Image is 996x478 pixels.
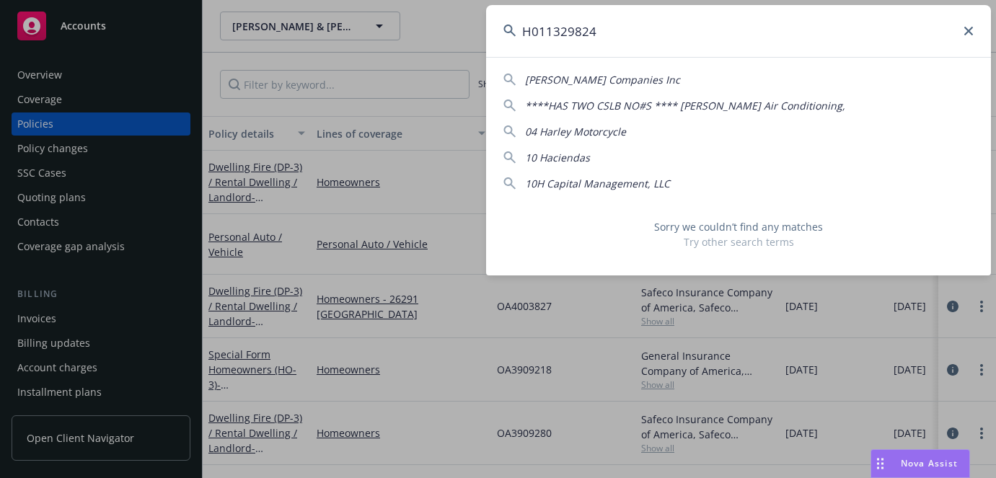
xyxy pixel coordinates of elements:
[525,177,670,190] span: 10H Capital Management, LLC
[871,449,970,478] button: Nova Assist
[525,125,626,138] span: 04 Harley Motorcycle
[871,450,889,477] div: Drag to move
[503,234,974,249] span: Try other search terms
[525,151,590,164] span: 10 Haciendas
[525,73,680,87] span: [PERSON_NAME] Companies Inc
[901,457,958,469] span: Nova Assist
[486,5,991,57] input: Search...
[503,219,974,234] span: Sorry we couldn’t find any matches
[525,99,845,112] span: ****HAS TWO CSLB NO#S **** [PERSON_NAME] Air Conditioning,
